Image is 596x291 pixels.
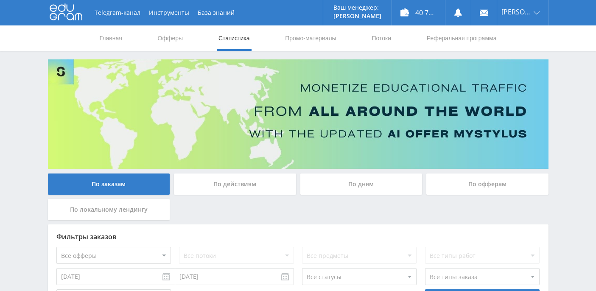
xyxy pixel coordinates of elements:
a: Потоки [371,25,392,51]
a: Главная [99,25,123,51]
span: [PERSON_NAME] [501,8,531,15]
a: Статистика [218,25,251,51]
img: Banner [48,59,548,169]
a: Офферы [157,25,184,51]
div: По действиям [174,173,296,195]
div: По дням [300,173,423,195]
div: По офферам [426,173,548,195]
p: Ваш менеджер: [333,4,381,11]
a: Промо-материалы [284,25,337,51]
a: Реферальная программа [426,25,498,51]
div: По локальному лендингу [48,199,170,220]
div: Фильтры заказов [56,233,540,241]
div: По заказам [48,173,170,195]
p: [PERSON_NAME] [333,13,381,20]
